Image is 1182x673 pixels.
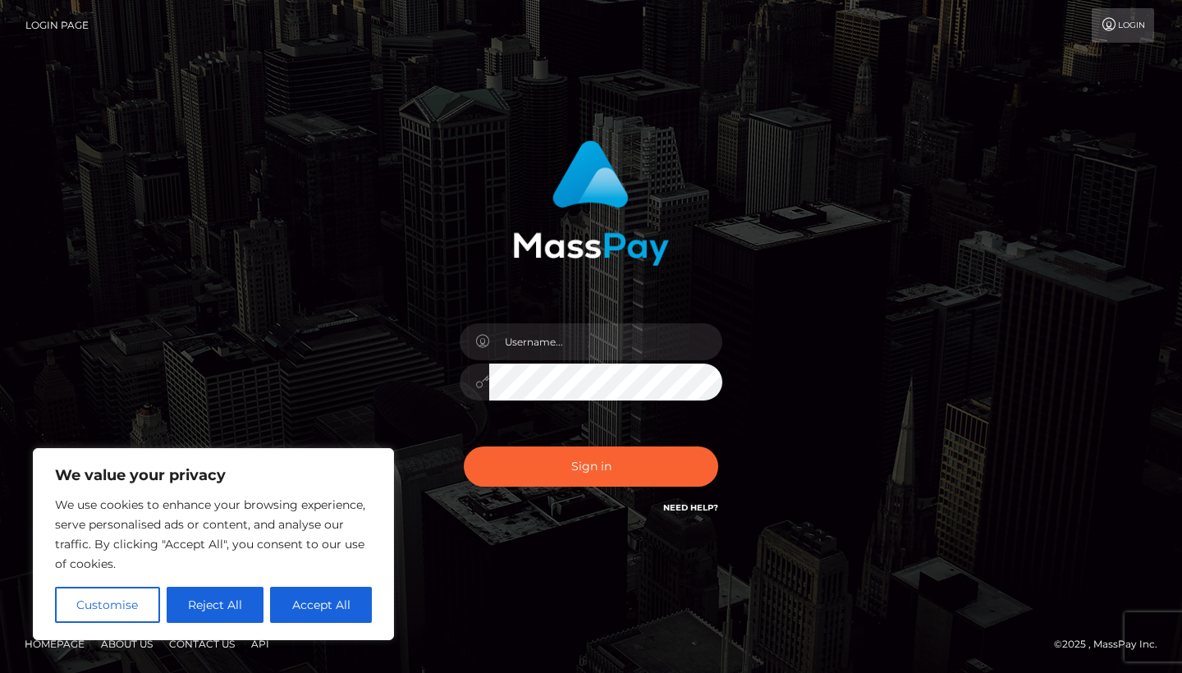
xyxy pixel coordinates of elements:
[663,502,718,513] a: Need Help?
[33,448,394,640] div: We value your privacy
[489,323,722,360] input: Username...
[55,587,160,623] button: Customise
[513,140,669,266] img: MassPay Login
[245,631,276,657] a: API
[270,587,372,623] button: Accept All
[167,587,264,623] button: Reject All
[94,631,159,657] a: About Us
[1092,8,1154,43] a: Login
[55,495,372,574] p: We use cookies to enhance your browsing experience, serve personalised ads or content, and analys...
[464,446,718,487] button: Sign in
[18,631,91,657] a: Homepage
[25,8,89,43] a: Login Page
[55,465,372,485] p: We value your privacy
[1054,635,1170,653] div: © 2025 , MassPay Inc.
[163,631,241,657] a: Contact Us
